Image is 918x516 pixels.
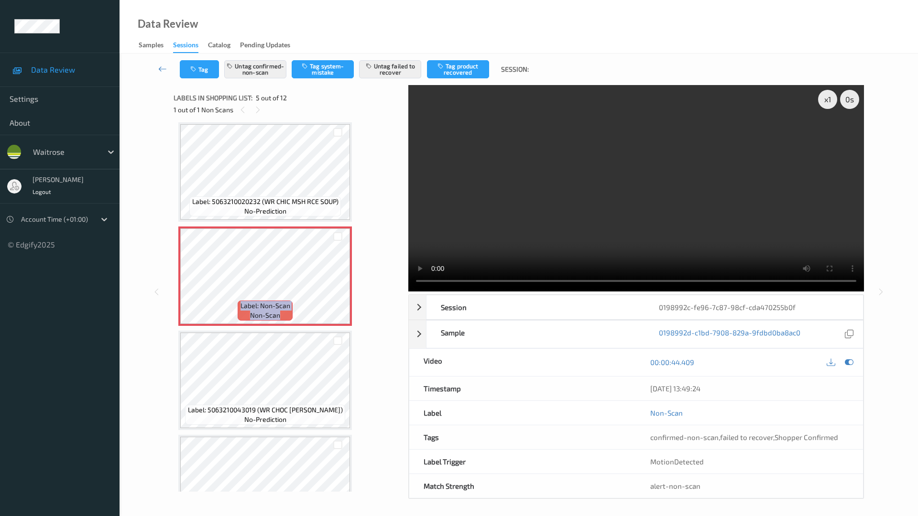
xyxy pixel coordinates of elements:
a: Non-Scan [650,408,683,418]
a: Sessions [173,39,208,53]
div: [DATE] 13:49:24 [650,384,849,393]
span: failed to recover [720,433,773,441]
div: Session0198992c-fe96-7c87-98cf-cda470255b0f [409,295,863,320]
a: 0198992d-c1bd-7908-829a-9fdbd0ba8ac0 [659,328,800,341]
div: Data Review [138,19,198,29]
span: Label: 5063210020232 (WR CHIC MSH RCE SOUP) [192,197,339,206]
div: Timestamp [409,376,636,400]
div: Match Strength [409,474,636,498]
a: Samples [139,39,173,52]
button: Tag system-mistake [292,60,354,78]
div: Label [409,401,636,425]
span: , , [650,433,838,441]
span: confirmed-non-scan [650,433,719,441]
a: Pending Updates [240,39,300,52]
span: Labels in shopping list: [174,93,252,103]
div: 0 s [840,90,859,109]
span: non-scan [250,311,280,320]
div: Label Trigger [409,450,636,473]
span: Shopper Confirmed [775,433,838,441]
div: Sessions [173,40,198,53]
div: 0198992c-fe96-7c87-98cf-cda470255b0f [645,295,863,319]
span: no-prediction [244,415,286,424]
button: Untag confirmed-non-scan [224,60,286,78]
div: Sample0198992d-c1bd-7908-829a-9fdbd0ba8ac0 [409,320,863,348]
div: Video [409,349,636,376]
div: Samples [139,40,164,52]
div: Sample [426,321,645,348]
a: 00:00:44.409 [650,357,694,367]
button: Tag product recovered [427,60,489,78]
div: Tags [409,425,636,449]
span: 5 out of 12 [256,93,287,103]
button: Untag failed to recover [359,60,421,78]
div: 1 out of 1 Non Scans [174,104,402,116]
a: Catalog [208,39,240,52]
div: alert-non-scan [650,481,849,491]
div: Pending Updates [240,40,290,52]
span: no-prediction [244,206,286,216]
div: MotionDetected [636,450,863,473]
span: Label: Non-Scan [240,301,290,311]
div: Session [426,295,645,319]
div: Catalog [208,40,230,52]
button: Tag [180,60,219,78]
span: Label: 5063210043019 (WR CHOC [PERSON_NAME]) [188,405,343,415]
span: Session: [501,64,529,74]
div: x 1 [818,90,837,109]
